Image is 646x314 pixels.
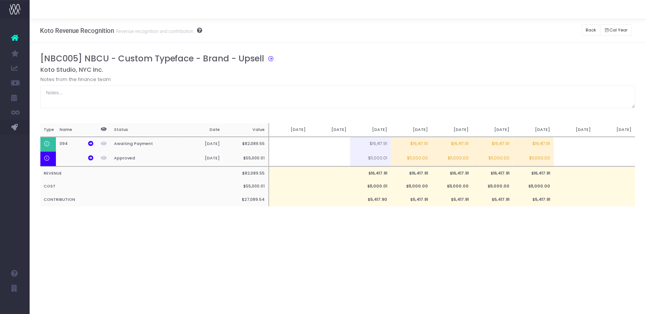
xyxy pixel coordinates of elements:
[40,123,56,137] th: Type
[224,193,269,206] th: $27,089.54
[472,193,513,206] td: $5,417.91
[513,180,554,193] td: $11,000.00
[350,166,391,180] td: $16,417.91
[600,24,632,36] button: Cal Year
[432,123,472,137] th: [DATE]
[432,193,472,206] td: $5,417.91
[595,123,635,137] th: [DATE]
[40,66,636,74] h5: Koto Studio, NYC Inc.
[432,166,472,180] td: $16,417.91
[178,123,223,137] th: Date
[350,180,391,193] td: $11,000.01
[391,137,432,152] td: $16,417.91
[391,180,432,193] td: $11,000.00
[391,123,432,137] th: [DATE]
[391,166,432,180] td: $16,417.91
[269,123,309,137] th: [DATE]
[110,152,178,166] th: Approved
[513,137,554,152] td: $16,417.91
[114,27,193,34] small: Revenue recognition and contribution
[56,137,97,152] th: 094
[178,137,223,152] th: [DATE]
[350,137,391,152] td: $16,417.91
[582,24,600,36] button: Back
[178,152,223,166] th: [DATE]
[472,180,513,193] td: $11,000.00
[224,152,269,166] th: $55,000.01
[472,123,513,137] th: [DATE]
[110,123,178,137] th: Status
[600,23,636,38] div: Small button group
[40,76,111,83] label: Notes from the finance team
[554,123,595,137] th: [DATE]
[9,299,20,310] img: images/default_profile_image.png
[432,137,472,152] td: $16,417.91
[110,137,178,152] th: Awaiting Payment
[40,27,202,34] h3: Koto Revenue Recognition
[391,193,432,206] td: $5,417.91
[224,137,269,152] th: $82,089.55
[513,123,554,137] th: [DATE]
[224,166,269,180] th: $82,089.55
[472,137,513,152] td: $16,417.91
[432,152,472,166] td: $11,000.00
[350,123,391,137] th: [DATE]
[309,123,350,137] th: [DATE]
[513,166,554,180] td: $16,417.91
[472,152,513,166] td: $11,000.00
[224,180,269,193] th: $55,000.01
[40,54,264,64] h3: [NBC005] NBCU - Custom Typeface - Brand - Upsell
[56,123,97,137] th: Name
[391,152,432,166] td: $11,000.00
[40,193,224,206] th: CONTRIBUTION
[472,166,513,180] td: $16,417.91
[513,152,554,166] td: $11,000.00
[350,152,391,166] td: $11,000.01
[224,123,269,137] th: Value
[513,193,554,206] td: $5,417.91
[350,193,391,206] td: $5,417.90
[40,180,224,193] th: COST
[432,180,472,193] td: $11,000.00
[40,166,224,180] th: REVENUE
